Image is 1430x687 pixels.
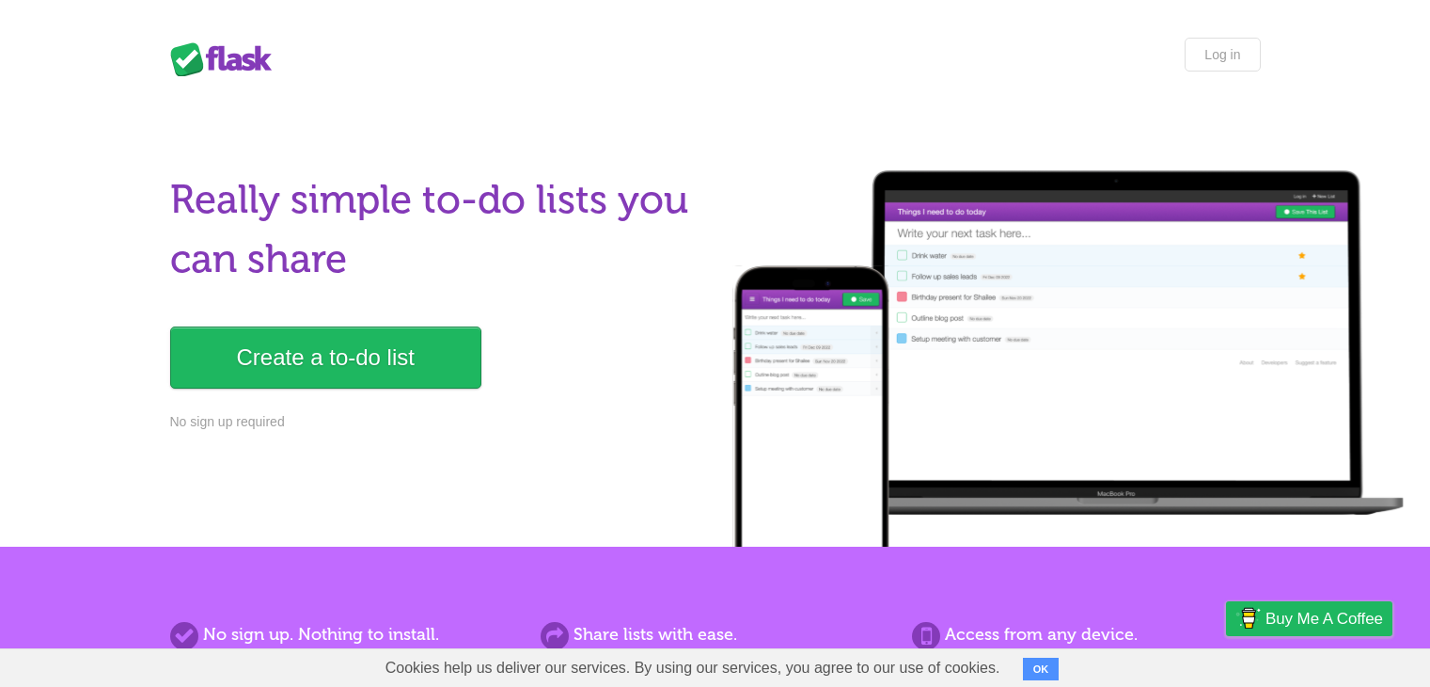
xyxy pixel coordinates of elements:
h1: Really simple to-do lists you can share [170,170,704,289]
button: OK [1023,658,1060,680]
a: Log in [1185,38,1260,72]
h2: Share lists with ease. [541,622,888,647]
h2: Access from any device. [912,622,1260,647]
p: No sign up required [170,412,704,432]
img: Buy me a coffee [1235,602,1261,634]
span: Buy me a coffee [1265,602,1383,635]
span: Cookies help us deliver our services. By using our services, you agree to our use of cookies. [367,649,1019,687]
a: Create a to-do list [170,327,481,389]
a: Buy me a coffee [1226,601,1392,636]
h2: No sign up. Nothing to install. [170,622,518,647]
div: Flask Lists [170,42,283,76]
